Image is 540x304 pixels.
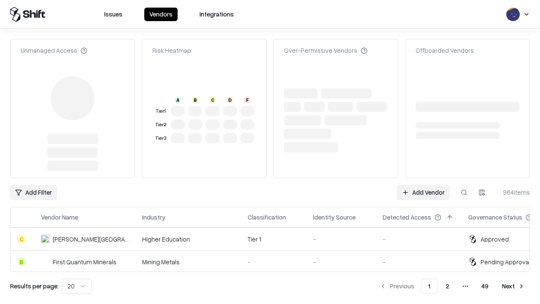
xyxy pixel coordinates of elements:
[481,258,530,266] div: Pending Approval
[397,185,450,200] a: Add Vendor
[152,46,191,55] div: Risk Heatmap
[41,213,78,222] div: Vendor Name
[313,258,369,266] div: -
[99,8,127,21] button: Issues
[375,279,530,294] nav: pagination
[496,188,530,197] div: 964 items
[497,279,530,294] button: Next
[421,279,437,294] button: 1
[17,258,26,266] div: B
[154,135,167,142] div: Tier 3
[21,46,87,55] div: Unmanaged Access
[383,235,455,244] div: -
[144,8,178,21] button: Vendors
[227,97,233,103] div: D
[475,279,495,294] button: 49
[313,213,356,222] div: Identity Source
[154,121,167,128] div: Tier 2
[481,235,509,244] div: Approved
[17,235,26,243] div: C
[284,46,367,55] div: Over-Permissive Vendors
[142,258,234,266] div: Mining Metals
[10,185,57,200] button: Add Filter
[383,258,455,266] div: -
[209,97,216,103] div: C
[383,213,431,222] div: Detected Access
[41,258,49,266] img: First Quantum Minerals
[194,8,239,21] button: Integrations
[142,235,234,244] div: Higher Education
[248,235,300,244] div: Tier 1
[468,213,522,222] div: Governance Status
[53,258,116,266] div: First Quantum Minerals
[248,213,286,222] div: Classification
[154,108,167,115] div: Tier 1
[41,235,49,243] img: Reichman University
[244,97,251,103] div: F
[142,213,165,222] div: Industry
[313,235,369,244] div: -
[53,235,129,244] div: [PERSON_NAME][GEOGRAPHIC_DATA]
[248,258,300,266] div: -
[10,282,59,290] p: Results per page:
[192,97,199,103] div: B
[416,46,474,55] div: Offboarded Vendors
[175,97,181,103] div: A
[439,279,456,294] button: 2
